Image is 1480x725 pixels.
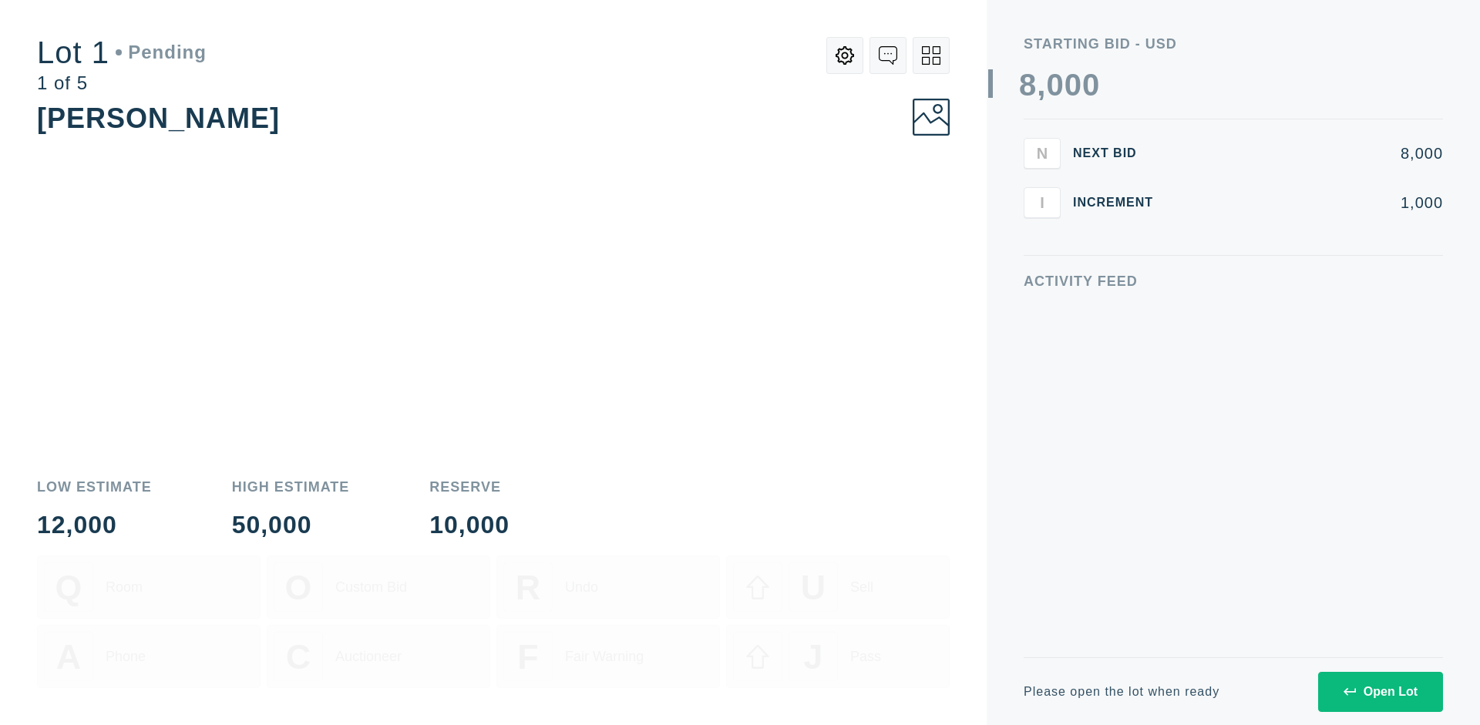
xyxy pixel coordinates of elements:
[429,480,510,494] div: Reserve
[1040,193,1044,211] span: I
[1024,274,1443,288] div: Activity Feed
[1178,195,1443,210] div: 1,000
[1073,147,1165,159] div: Next Bid
[1037,69,1046,378] div: ,
[37,37,207,68] div: Lot 1
[116,43,207,62] div: Pending
[1082,69,1100,100] div: 0
[1073,196,1165,209] div: Increment
[1024,686,1219,698] div: Please open the lot when ready
[1024,37,1443,51] div: Starting Bid - USD
[1318,672,1443,712] button: Open Lot
[37,74,207,92] div: 1 of 5
[429,512,510,537] div: 10,000
[1037,144,1048,162] span: N
[1024,187,1061,218] button: I
[37,102,280,134] div: [PERSON_NAME]
[1065,69,1082,100] div: 0
[1344,685,1418,699] div: Open Lot
[232,480,350,494] div: High Estimate
[1024,138,1061,169] button: N
[37,480,152,494] div: Low Estimate
[1046,69,1064,100] div: 0
[232,512,350,537] div: 50,000
[1019,69,1037,100] div: 8
[37,512,152,537] div: 12,000
[1178,146,1443,161] div: 8,000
